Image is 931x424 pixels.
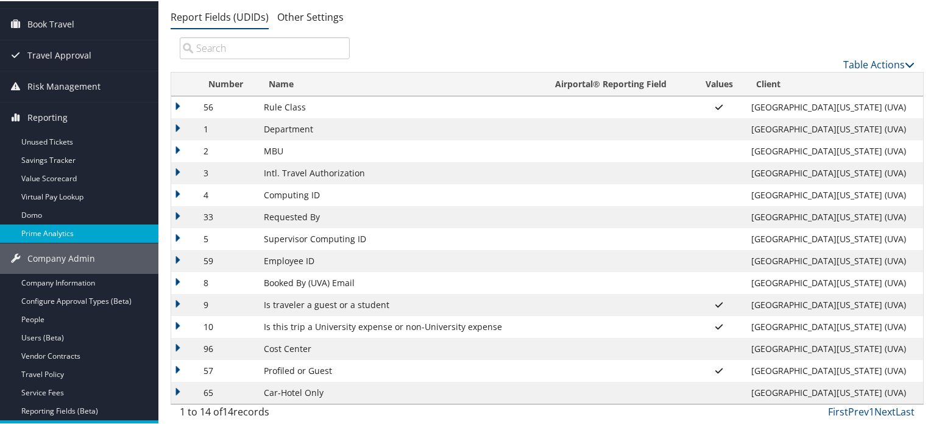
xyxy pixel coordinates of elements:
[197,183,258,205] td: 4
[745,183,923,205] td: [GEOGRAPHIC_DATA][US_STATE] (UVA)
[843,57,915,70] a: Table Actions
[828,404,848,417] a: First
[258,117,545,139] td: Department
[874,404,896,417] a: Next
[258,71,545,95] th: Name
[745,117,923,139] td: [GEOGRAPHIC_DATA][US_STATE] (UVA)
[277,9,344,23] a: Other Settings
[258,381,545,403] td: Car-Hotel Only
[197,95,258,117] td: 56
[197,161,258,183] td: 3
[27,101,68,132] span: Reporting
[197,117,258,139] td: 1
[745,381,923,403] td: [GEOGRAPHIC_DATA][US_STATE] (UVA)
[258,249,545,271] td: Employee ID
[693,71,745,95] th: Values
[197,381,258,403] td: 65
[848,404,869,417] a: Prev
[197,359,258,381] td: 57
[258,227,545,249] td: Supervisor Computing ID
[544,71,693,95] th: Airportal&reg; Reporting Field
[745,205,923,227] td: [GEOGRAPHIC_DATA][US_STATE] (UVA)
[258,183,545,205] td: Computing ID
[258,95,545,117] td: Rule Class
[27,8,74,38] span: Book Travel
[222,404,233,417] span: 14
[745,359,923,381] td: [GEOGRAPHIC_DATA][US_STATE] (UVA)
[197,205,258,227] td: 33
[27,242,95,273] span: Company Admin
[745,95,923,117] td: [GEOGRAPHIC_DATA][US_STATE] (UVA)
[180,36,350,58] input: Search
[869,404,874,417] a: 1
[745,71,923,95] th: Client
[197,315,258,337] td: 10
[258,337,545,359] td: Cost Center
[258,293,545,315] td: Is traveler a guest or a student
[258,271,545,293] td: Booked By (UVA) Email
[745,139,923,161] td: [GEOGRAPHIC_DATA][US_STATE] (UVA)
[258,139,545,161] td: MBU
[27,39,91,70] span: Travel Approval
[745,271,923,293] td: [GEOGRAPHIC_DATA][US_STATE] (UVA)
[197,337,258,359] td: 96
[258,205,545,227] td: Requested By
[745,227,923,249] td: [GEOGRAPHIC_DATA][US_STATE] (UVA)
[745,161,923,183] td: [GEOGRAPHIC_DATA][US_STATE] (UVA)
[197,249,258,271] td: 59
[258,315,545,337] td: Is this trip a University expense or non-University expense
[197,227,258,249] td: 5
[171,9,269,23] a: Report Fields (UDIDs)
[258,359,545,381] td: Profiled or Guest
[197,71,258,95] th: Number
[197,139,258,161] td: 2
[745,337,923,359] td: [GEOGRAPHIC_DATA][US_STATE] (UVA)
[745,293,923,315] td: [GEOGRAPHIC_DATA][US_STATE] (UVA)
[745,315,923,337] td: [GEOGRAPHIC_DATA][US_STATE] (UVA)
[197,293,258,315] td: 9
[745,249,923,271] td: [GEOGRAPHIC_DATA][US_STATE] (UVA)
[27,70,101,101] span: Risk Management
[258,161,545,183] td: Intl. Travel Authorization
[180,403,350,424] div: 1 to 14 of records
[896,404,915,417] a: Last
[197,271,258,293] td: 8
